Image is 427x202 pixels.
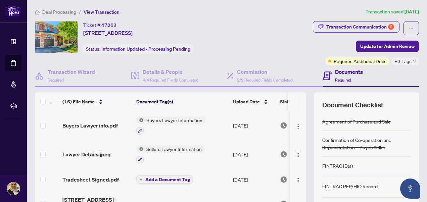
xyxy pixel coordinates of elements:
[60,92,134,111] th: (16) File Name
[48,68,95,76] h4: Transaction Wizard
[136,175,193,184] button: Add a Document Tag
[280,122,287,129] img: Document Status
[136,145,204,163] button: Status IconSellers Lawyer Information
[62,175,119,184] span: Tradesheet Signed.pdf
[277,92,334,111] th: Status
[230,92,277,111] th: Upload Date
[237,68,293,76] h4: Commission
[35,21,78,53] img: IMG-W12303908_1.jpg
[84,9,120,15] span: View Transaction
[388,24,394,30] div: 2
[322,183,378,190] div: FINTRAC PEP/HIO Record
[280,151,287,158] img: Document Status
[136,116,144,124] img: Status Icon
[144,116,205,124] span: Buyers Lawyer Information
[42,9,76,15] span: Deal Processing
[335,68,363,76] h4: Documents
[139,178,143,181] span: plus
[83,21,116,29] div: Ticket #:
[400,179,420,199] button: Open asap
[101,46,190,52] span: Information Updated - Processing Pending
[79,8,81,16] li: /
[322,162,353,169] div: FINTRAC ID(s)
[62,150,111,158] span: Lawyer Details.jpeg
[293,149,303,160] button: Logo
[356,41,419,52] button: Update for Admin Review
[280,98,294,105] span: Status
[143,68,198,76] h4: Details & People
[394,57,412,65] span: +3 Tags
[83,44,193,53] div: Status:
[136,116,205,135] button: Status IconBuyers Lawyer Information
[295,124,301,129] img: Logo
[413,60,416,63] span: down
[83,29,133,37] span: [STREET_ADDRESS]
[237,78,293,83] span: 2/2 Required Fields Completed
[62,98,95,105] span: (16) File Name
[360,41,415,52] span: Update for Admin Review
[334,57,386,65] span: Requires Additional Docs
[136,175,193,184] button: Add a Document Tag
[280,176,287,183] img: Document Status
[366,8,419,16] article: Transaction saved [DATE]
[295,178,301,183] img: Logo
[230,111,277,140] td: [DATE]
[136,145,144,153] img: Status Icon
[145,177,190,182] span: Add a Document Tag
[144,145,204,153] span: Sellers Lawyer Information
[5,5,21,17] img: logo
[143,78,198,83] span: 4/4 Required Fields Completed
[409,26,414,31] span: ellipsis
[35,10,40,14] span: home
[48,78,64,83] span: Required
[62,121,118,130] span: Buyers Lawyer info.pdf
[322,118,391,125] div: Agreement of Purchase and Sale
[322,100,383,110] span: Document Checklist
[293,120,303,131] button: Logo
[313,21,399,33] button: Transaction Communication2
[101,22,116,28] span: 47263
[230,169,277,190] td: [DATE]
[335,78,351,83] span: Required
[293,174,303,185] button: Logo
[134,92,230,111] th: Document Tag(s)
[322,136,411,151] div: Confirmation of Co-operation and Representation—Buyer/Seller
[295,152,301,158] img: Logo
[7,182,20,195] img: Profile Icon
[230,140,277,169] td: [DATE]
[326,21,394,32] div: Transaction Communication
[233,98,260,105] span: Upload Date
